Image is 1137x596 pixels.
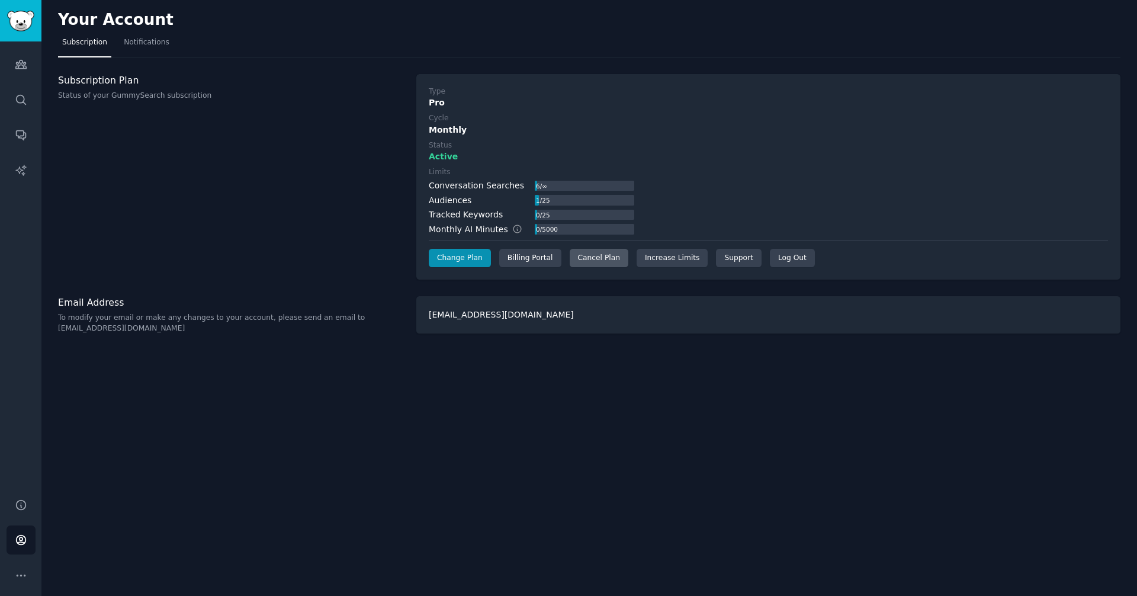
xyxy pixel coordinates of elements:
[535,224,558,235] div: 0 / 5000
[429,167,451,178] div: Limits
[429,124,1108,136] div: Monthly
[429,180,524,192] div: Conversation Searches
[416,296,1120,334] div: [EMAIL_ADDRESS][DOMAIN_NAME]
[7,11,34,31] img: GummySearch logo
[58,74,404,86] h3: Subscription Plan
[535,181,548,191] div: 6 / ∞
[58,33,111,57] a: Subscription
[429,194,471,207] div: Audiences
[58,296,404,309] h3: Email Address
[570,249,628,268] div: Cancel Plan
[120,33,174,57] a: Notifications
[716,249,761,268] a: Support
[535,210,551,220] div: 0 / 25
[429,97,1108,109] div: Pro
[770,249,815,268] div: Log Out
[499,249,561,268] div: Billing Portal
[429,209,503,221] div: Tracked Keywords
[429,223,535,236] div: Monthly AI Minutes
[58,11,174,30] h2: Your Account
[58,91,404,101] p: Status of your GummySearch subscription
[429,140,452,151] div: Status
[62,37,107,48] span: Subscription
[429,150,458,163] span: Active
[124,37,169,48] span: Notifications
[535,195,551,206] div: 1 / 25
[429,86,445,97] div: Type
[429,249,491,268] a: Change Plan
[429,113,448,124] div: Cycle
[637,249,708,268] a: Increase Limits
[58,313,404,334] p: To modify your email or make any changes to your account, please send an email to [EMAIL_ADDRESS]...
